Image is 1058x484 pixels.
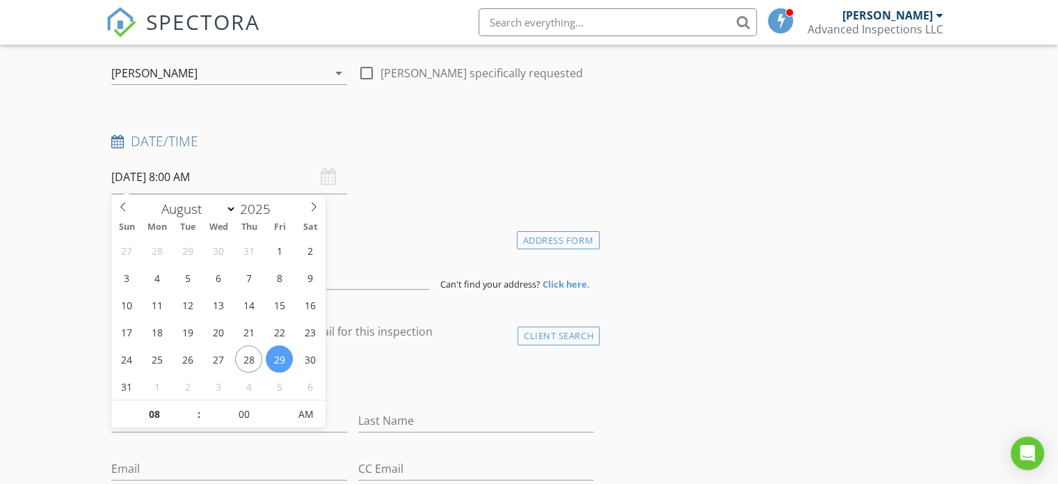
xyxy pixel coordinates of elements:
span: August 24, 2025 [113,345,141,373]
label: [PERSON_NAME] specifically requested [380,66,583,80]
span: August 28, 2025 [235,345,262,373]
div: Advanced Inspections LLC [808,22,943,36]
span: August 29, 2025 [266,345,293,373]
span: August 4, 2025 [144,264,171,291]
span: August 26, 2025 [174,345,201,373]
div: Open Intercom Messenger [1011,437,1044,470]
div: Client Search [518,327,600,345]
span: Sun [111,223,142,232]
a: SPECTORA [106,19,260,48]
span: Click to toggle [287,400,326,428]
span: September 1, 2025 [144,373,171,400]
span: September 2, 2025 [174,373,201,400]
span: August 10, 2025 [113,291,141,318]
span: : [197,400,201,428]
span: July 28, 2025 [144,237,171,264]
span: September 5, 2025 [266,373,293,400]
span: July 29, 2025 [174,237,201,264]
span: Mon [142,223,173,232]
span: August 25, 2025 [144,345,171,373]
span: July 30, 2025 [205,237,232,264]
span: August 11, 2025 [144,291,171,318]
span: August 20, 2025 [205,318,232,345]
span: Sat [295,223,326,232]
span: August 27, 2025 [205,345,232,373]
span: August 3, 2025 [113,264,141,291]
span: August 21, 2025 [235,318,262,345]
span: Can't find your address? [440,278,540,290]
img: The Best Home Inspection Software - Spectora [106,7,136,38]
span: September 4, 2025 [235,373,262,400]
span: September 3, 2025 [205,373,232,400]
span: August 30, 2025 [296,345,323,373]
input: Select date [111,160,347,194]
strong: Click here. [543,278,590,290]
span: August 12, 2025 [174,291,201,318]
span: August 23, 2025 [296,318,323,345]
span: August 7, 2025 [235,264,262,291]
span: August 9, 2025 [296,264,323,291]
span: August 22, 2025 [266,318,293,345]
span: SPECTORA [146,7,260,36]
span: August 19, 2025 [174,318,201,345]
i: arrow_drop_down [330,65,347,81]
span: August 31, 2025 [113,373,141,400]
label: Enable Client CC email for this inspection [218,325,433,338]
span: July 27, 2025 [113,237,141,264]
span: August 13, 2025 [205,291,232,318]
span: August 2, 2025 [296,237,323,264]
span: Thu [234,223,264,232]
span: August 18, 2025 [144,318,171,345]
span: Wed [203,223,234,232]
input: Year [237,200,282,218]
h4: Date/Time [111,132,594,150]
span: August 6, 2025 [205,264,232,291]
span: August 15, 2025 [266,291,293,318]
span: Fri [264,223,295,232]
div: Address Form [517,231,600,250]
span: August 14, 2025 [235,291,262,318]
span: July 31, 2025 [235,237,262,264]
span: August 16, 2025 [296,291,323,318]
div: [PERSON_NAME] [842,8,933,22]
span: August 8, 2025 [266,264,293,291]
input: Search everything... [479,8,757,36]
div: [PERSON_NAME] [111,67,198,79]
span: Tue [173,223,203,232]
span: August 17, 2025 [113,318,141,345]
span: August 5, 2025 [174,264,201,291]
span: September 6, 2025 [296,373,323,400]
span: August 1, 2025 [266,237,293,264]
h4: Location [111,228,594,246]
